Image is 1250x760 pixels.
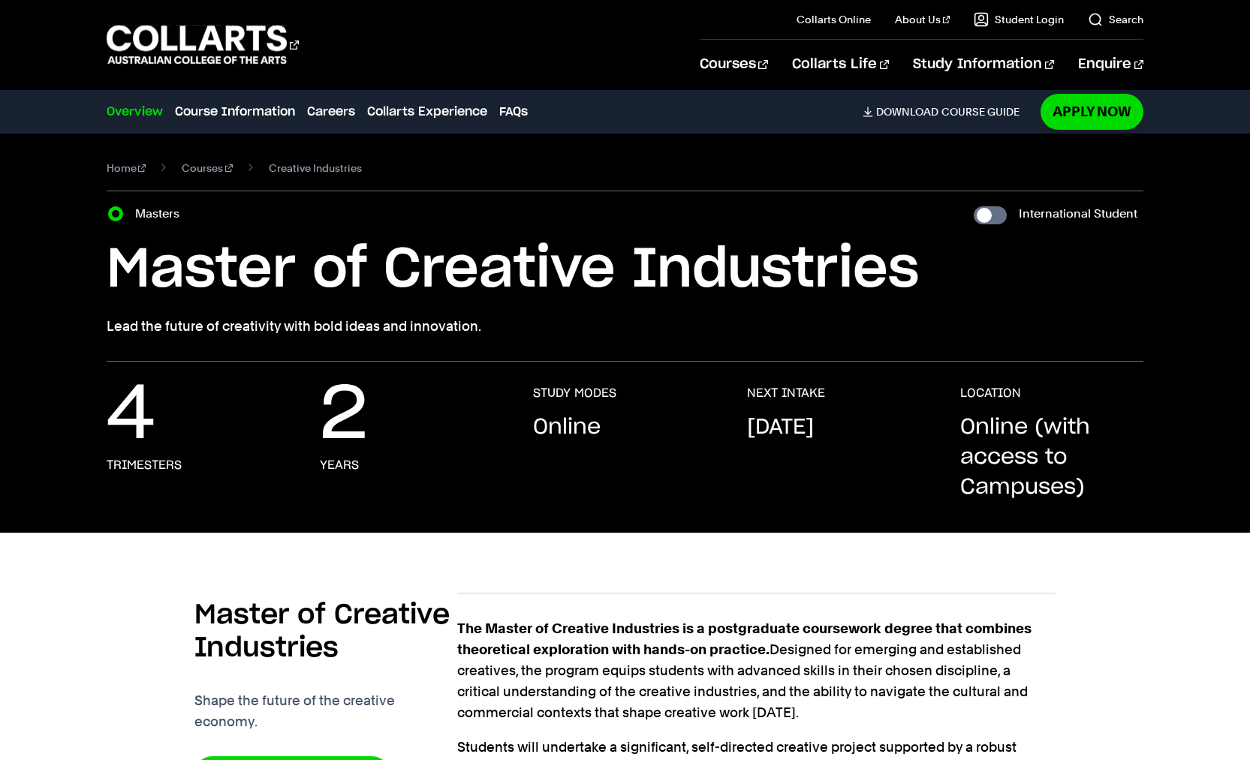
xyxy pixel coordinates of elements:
[107,316,1144,337] p: Lead the future of creativity with bold ideas and innovation.
[747,386,825,401] h3: NEXT INTAKE
[107,386,155,446] p: 4
[499,103,528,121] a: FAQs
[367,103,487,121] a: Collarts Experience
[457,620,1032,657] strong: The Master of Creative Industries is a postgraduate coursework degree that combines theoretical e...
[107,458,182,473] h3: Trimesters
[194,599,457,665] h2: Master of Creative Industries
[974,12,1064,27] a: Student Login
[1019,203,1137,224] label: International Student
[876,105,938,119] span: Download
[307,103,355,121] a: Careers
[135,203,188,224] label: Masters
[1041,94,1143,129] a: Apply Now
[533,413,601,443] p: Online
[895,12,950,27] a: About Us
[1078,40,1143,89] a: Enquire
[175,103,295,121] a: Course Information
[960,386,1021,401] h3: LOCATION
[960,413,1143,503] p: Online (with access to Campuses)
[792,40,889,89] a: Collarts Life
[320,386,368,446] p: 2
[107,236,1144,304] h1: Master of Creative Industries
[747,413,814,443] p: [DATE]
[700,40,768,89] a: Courses
[457,618,1056,723] p: Designed for emerging and established creatives, the program equips students with advanced skills...
[913,40,1054,89] a: Study Information
[182,158,233,179] a: Courses
[1088,12,1143,27] a: Search
[107,23,299,66] div: Go to homepage
[107,158,146,179] a: Home
[320,458,359,473] h3: Years
[863,105,1032,119] a: DownloadCourse Guide
[194,690,457,732] p: Shape the future of the creative economy.
[533,386,616,401] h3: STUDY MODES
[797,12,871,27] a: Collarts Online
[107,103,163,121] a: Overview
[269,158,362,179] span: Creative Industries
